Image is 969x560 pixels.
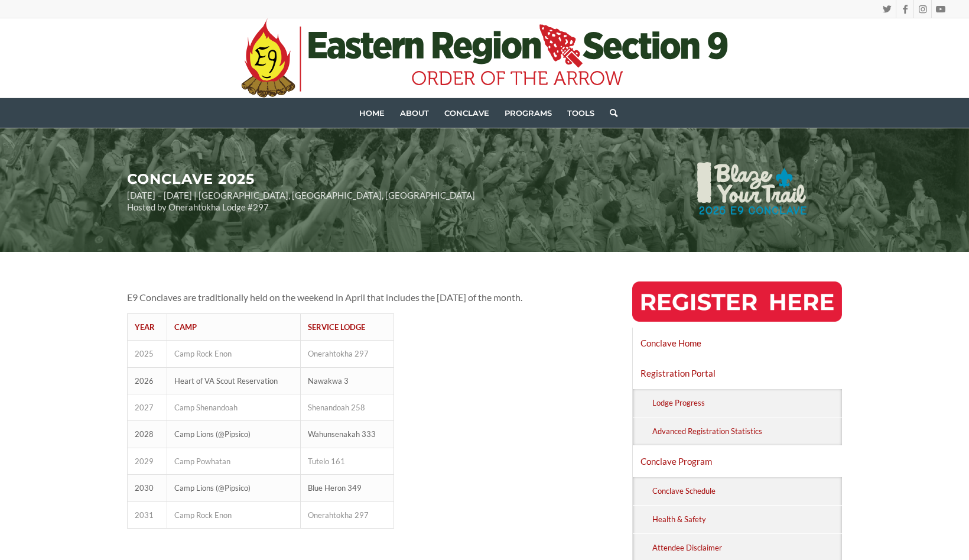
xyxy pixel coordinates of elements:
[128,501,167,528] td: 2031
[167,501,300,528] td: Camp Rock Enon
[651,389,842,417] a: Lodge Progress
[167,421,300,448] td: Camp Lions (@Pipsico)
[174,322,197,332] strong: CAMP
[497,98,560,128] a: Programs
[167,448,300,474] td: Camp Powhatan
[128,448,167,474] td: 2029
[633,328,842,358] a: Conclave Home
[127,140,664,187] h2: CONCLAVE 2025
[167,341,300,367] td: Camp Rock Enon
[651,477,842,505] a: Conclave Schedule
[352,98,392,128] a: Home
[505,108,552,118] span: Programs
[560,98,602,128] a: Tools
[444,108,489,118] span: Conclave
[300,341,394,367] td: Onerahtokha 297
[128,367,167,394] td: 2026
[300,367,394,394] td: Nawakwa 3
[128,341,167,367] td: 2025
[664,140,843,240] img: 2025-Conclave-Logo-Theme-Slogan-Reveal
[167,367,300,394] td: Heart of VA Scout Reservation
[167,394,300,420] td: Camp Shenandoah
[300,475,394,501] td: Blue Heron 349
[567,108,594,118] span: Tools
[400,108,429,118] span: About
[300,394,394,420] td: Shenandoah 258
[300,501,394,528] td: Onerahtokha 297
[128,421,167,448] td: 2028
[167,475,300,501] td: Camp Lions (@Pipsico)
[602,98,617,128] a: Search
[300,448,394,474] td: Tutelo 161
[359,108,385,118] span: Home
[135,322,155,332] strong: YEAR
[392,98,437,128] a: About
[633,358,842,388] a: Registration Portal
[128,394,167,420] td: 2027
[437,98,497,128] a: Conclave
[127,190,664,213] p: [DATE] – [DATE] | [GEOGRAPHIC_DATA], [GEOGRAPHIC_DATA], [GEOGRAPHIC_DATA] Hosted by Onerahtokha L...
[128,475,167,501] td: 2030
[651,506,842,533] a: Health & Safety
[308,322,365,332] strong: SERVICE LODGE
[633,446,842,476] a: Conclave Program
[632,281,842,322] img: RegisterHereButton
[651,417,842,445] a: Advanced Registration Statistics
[300,421,394,448] td: Wahunsenakah 333
[127,290,589,305] p: E9 Conclaves are traditionally held on the weekend in April that includes the [DATE] of the month.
